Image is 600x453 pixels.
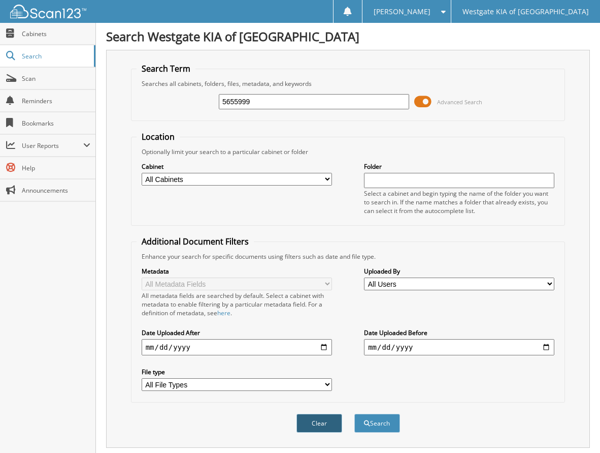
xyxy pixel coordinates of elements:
[374,9,430,15] span: [PERSON_NAME]
[22,29,90,38] span: Cabinets
[354,414,400,433] button: Search
[364,267,554,276] label: Uploaded By
[296,414,342,433] button: Clear
[142,267,332,276] label: Metadata
[22,186,90,195] span: Announcements
[364,189,554,215] div: Select a cabinet and begin typing the name of the folder you want to search in. If the name match...
[22,119,90,128] span: Bookmarks
[137,236,254,247] legend: Additional Document Filters
[106,28,590,45] h1: Search Westgate KIA of [GEOGRAPHIC_DATA]
[437,98,482,106] span: Advanced Search
[142,162,332,171] label: Cabinet
[137,131,180,142] legend: Location
[217,309,230,317] a: here
[137,79,560,88] div: Searches all cabinets, folders, files, metadata, and keywords
[364,339,554,355] input: end
[22,141,83,150] span: User Reports
[137,63,195,74] legend: Search Term
[137,147,560,156] div: Optionally limit your search to a particular cabinet or folder
[137,252,560,261] div: Enhance your search for specific documents using filters such as date and file type.
[142,339,332,355] input: start
[142,291,332,317] div: All metadata fields are searched by default. Select a cabinet with metadata to enable filtering b...
[22,52,89,61] span: Search
[142,368,332,376] label: File type
[364,328,554,337] label: Date Uploaded Before
[364,162,554,171] label: Folder
[10,5,86,18] img: scan123-logo-white.svg
[22,74,90,83] span: Scan
[22,164,90,172] span: Help
[22,97,90,105] span: Reminders
[462,9,589,15] span: Westgate KIA of [GEOGRAPHIC_DATA]
[142,328,332,337] label: Date Uploaded After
